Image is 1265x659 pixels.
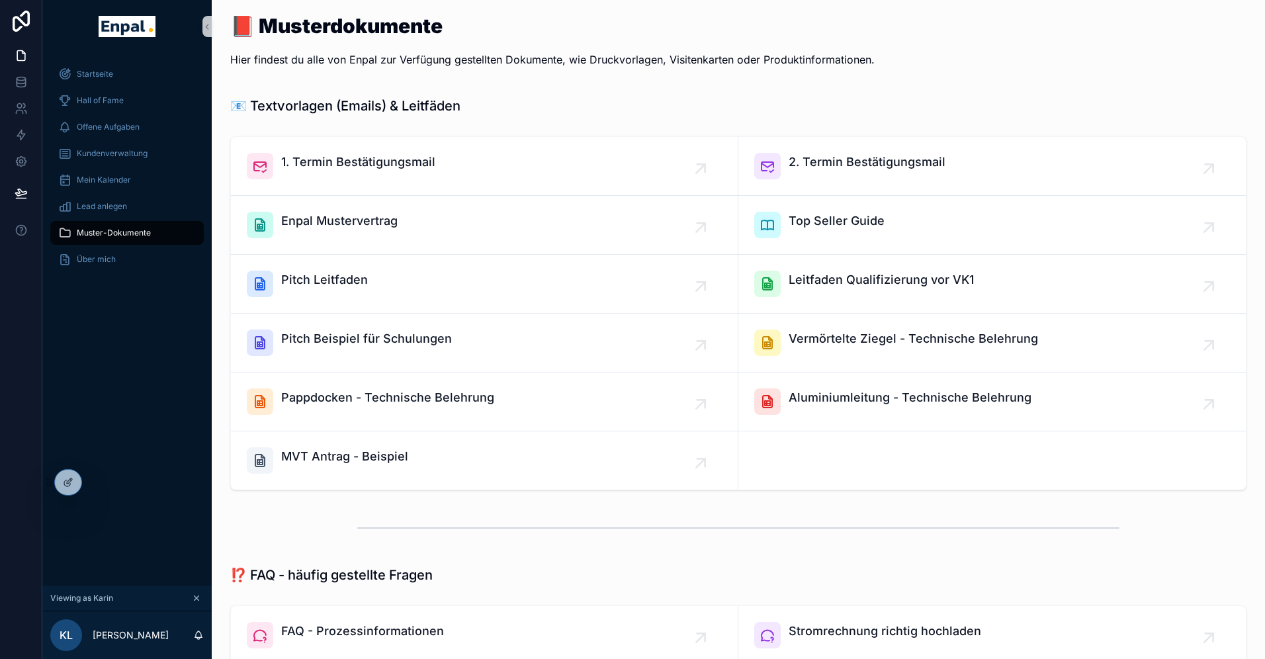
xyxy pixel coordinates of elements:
a: Aluminiumleitung - Technische Belehrung [738,373,1246,431]
p: [PERSON_NAME] [93,629,169,642]
a: Pitch Leitfaden [231,255,738,314]
a: Vermörtelte Ziegel - Technische Belehrung [738,314,1246,373]
span: 2. Termin Bestätigungsmail [789,153,945,171]
a: Startseite [50,62,204,86]
a: Leitfaden Qualifizierung vor VK1 [738,255,1246,314]
a: Über mich [50,247,204,271]
span: Enpal Mustervertrag [281,212,398,230]
span: Über mich [77,254,116,265]
span: Pappdocken - Technische Belehrung [281,388,494,407]
a: Offene Aufgaben [50,115,204,139]
span: Mein Kalender [77,175,131,185]
div: scrollable content [42,53,212,288]
a: Top Seller Guide [738,196,1246,255]
span: Pitch Leitfaden [281,271,368,289]
a: Kundenverwaltung [50,142,204,165]
a: 1. Termin Bestätigungsmail [231,137,738,196]
a: Pappdocken - Technische Belehrung [231,373,738,431]
span: Vermörtelte Ziegel - Technische Belehrung [789,329,1038,348]
span: MVT Antrag - Beispiel [281,447,408,466]
span: Pitch Beispiel für Schulungen [281,329,452,348]
img: App logo [99,16,155,37]
a: Pitch Beispiel für Schulungen [231,314,738,373]
h1: 📧 Textvorlagen (Emails) & Leitfäden [230,97,460,115]
span: Lead anlegen [77,201,127,212]
span: Leitfaden Qualifizierung vor VK1 [789,271,974,289]
span: Viewing as Karin [50,593,113,603]
a: Mein Kalender [50,168,204,192]
span: Muster-Dokumente [77,228,151,238]
a: MVT Antrag - Beispiel [231,431,738,490]
a: 2. Termin Bestätigungsmail [738,137,1246,196]
span: Top Seller Guide [789,212,885,230]
a: Lead anlegen [50,195,204,218]
h1: 📕 Musterdokumente [230,16,875,36]
span: Stromrechnung richtig hochladen [789,622,981,640]
h1: ⁉️ FAQ - häufig gestellte Fragen [230,566,433,584]
span: 1. Termin Bestätigungsmail [281,153,435,171]
a: Muster-Dokumente [50,221,204,245]
p: Hier findest du alle von Enpal zur Verfügung gestellten Dokumente, wie Druckvorlagen, Visitenkart... [230,52,875,67]
a: Hall of Fame [50,89,204,112]
span: Kundenverwaltung [77,148,148,159]
a: Enpal Mustervertrag [231,196,738,255]
span: KL [60,627,73,643]
span: FAQ - Prozessinformationen [281,622,444,640]
span: Aluminiumleitung - Technische Belehrung [789,388,1031,407]
span: Hall of Fame [77,95,124,106]
span: Startseite [77,69,113,79]
span: Offene Aufgaben [77,122,140,132]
